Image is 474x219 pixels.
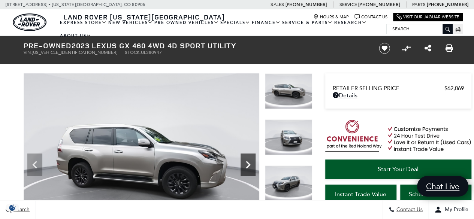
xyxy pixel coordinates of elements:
button: Open user profile menu [429,200,474,219]
span: Service [339,2,357,7]
input: Search [387,24,452,33]
a: Pre-Owned Vehicles [154,16,220,29]
img: Land Rover [13,13,46,31]
strong: Pre-Owned [24,40,72,51]
a: EXPRESS STORE [59,16,108,29]
a: Visit Our Jaguar Website [396,14,459,20]
a: Retailer Selling Price $62,069 [333,85,464,92]
a: [PHONE_NUMBER] [427,1,468,7]
span: Land Rover [US_STATE][GEOGRAPHIC_DATA] [64,12,225,21]
span: Retailer Selling Price [333,85,444,92]
a: Share this Pre-Owned 2023 Lexus GX 460 4WD 4D Sport Utility [424,44,431,53]
button: Compare Vehicle [401,43,412,54]
span: Sales [271,2,284,7]
a: [PHONE_NUMBER] [358,1,400,7]
img: Used 2023 Atomic Silver Lexus 460 image 4 [265,165,312,201]
a: Contact Us [354,14,387,20]
span: Stock: [125,50,141,55]
nav: Main Navigation [59,16,386,42]
span: Parts [412,2,426,7]
span: [US_VEHICLE_IDENTIFICATION_NUMBER] [32,50,117,55]
a: About Us [59,29,92,42]
img: Used 2023 Atomic Silver Lexus 460 image 3 [265,119,312,155]
a: Print this Pre-Owned 2023 Lexus GX 460 4WD 4D Sport Utility [446,44,453,53]
span: $62,069 [444,85,464,92]
button: Save vehicle [376,42,393,54]
div: Next [241,153,256,176]
a: Hours & Map [313,14,349,20]
a: Research [333,16,368,29]
a: [STREET_ADDRESS] • [US_STATE][GEOGRAPHIC_DATA], CO 80905 [6,2,145,7]
a: Service & Parts [281,16,333,29]
a: Finance [251,16,281,29]
a: [PHONE_NUMBER] [285,1,327,7]
span: My Profile [442,207,468,213]
span: Chat Live [422,181,463,191]
section: Click to Open Cookie Consent Modal [4,204,21,212]
img: Opt-Out Icon [4,204,21,212]
a: Specials [220,16,251,29]
a: Details [333,92,464,99]
a: Land Rover [US_STATE][GEOGRAPHIC_DATA] [59,12,229,21]
a: New Vehicles [108,16,154,29]
a: Start Your Deal [325,159,471,179]
img: Used 2023 Atomic Silver Lexus 460 image 2 [265,73,312,109]
a: Schedule Test Drive [400,185,471,204]
a: Instant Trade Value [325,185,396,204]
span: Start Your Deal [378,165,419,173]
span: VIN: [24,50,32,55]
a: Chat Live [417,176,468,197]
span: Contact Us [395,207,423,213]
h1: 2023 Lexus GX 460 4WD 4D Sport Utility [24,42,366,50]
span: Schedule Test Drive [409,191,462,198]
span: UL380947 [141,50,162,55]
div: Previous [27,153,42,176]
a: land-rover [13,13,46,31]
span: Instant Trade Value [335,191,386,198]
